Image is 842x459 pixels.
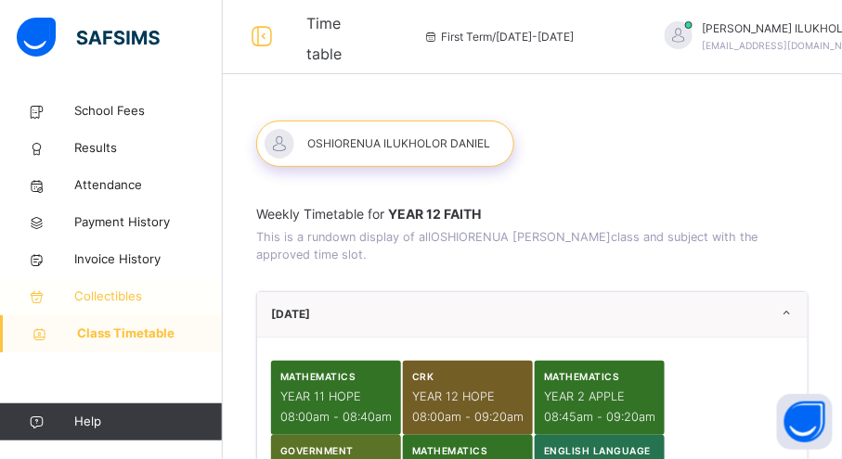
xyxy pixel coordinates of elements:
[74,102,223,121] span: School Fees
[74,213,223,232] span: Payment History
[77,325,223,343] span: Class Timetable
[256,230,758,261] span: This is a rundown display of all OSHIORENUA [PERSON_NAME] class and subject with the approved tim...
[17,18,160,57] img: safsims
[544,388,655,405] span: YEAR 2 APPLE
[544,444,655,458] span: ENGLISH LANGUAGE
[256,204,809,223] span: Weekly Timetable for
[280,370,392,384] span: MATHEMATICS
[74,287,223,306] span: Collectibles
[257,292,808,337] div: [DATE]
[423,29,575,45] span: session/term information
[280,408,392,426] span: 08:00am - 08:40am
[544,370,655,384] span: MATHEMATICS
[74,139,223,158] span: Results
[306,14,342,63] span: Time table
[544,408,655,426] span: 08:45am - 09:20am
[74,176,223,195] span: Attendance
[412,444,524,458] span: MATHEMATICS
[280,388,392,405] span: YEAR 11 HOPE
[280,444,392,458] span: GOVERNMENT
[412,408,524,426] span: 08:00am - 09:20am
[412,370,524,384] span: CRK
[388,206,481,222] b: YEAR 12 FAITH
[777,394,833,450] button: Open asap
[74,250,223,269] span: Invoice History
[412,388,524,405] span: YEAR 12 HOPE
[74,413,222,431] span: Help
